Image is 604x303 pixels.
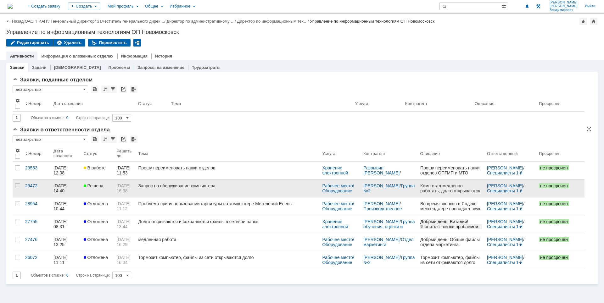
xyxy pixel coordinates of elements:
[12,19,24,24] a: Назад
[68,3,100,10] div: Создать
[51,215,81,233] a: [DATE] 08:31
[539,201,569,206] span: не просрочен
[487,206,533,221] a: Специалисты 1-й линии [GEOGRAPHIC_DATA]
[487,255,523,260] a: [PERSON_NAME]
[109,135,117,143] div: Фильтрация...
[97,19,166,24] div: /
[363,183,400,188] a: [PERSON_NAME]
[487,183,523,188] a: [PERSON_NAME]
[363,237,415,247] a: Отдел маркетинга
[363,237,400,242] a: [PERSON_NAME]
[25,255,48,260] div: 26072
[137,65,184,70] a: Запросы на изменение
[84,201,108,206] span: Отложена
[136,162,320,179] a: Прошу переименовать папки отделов
[120,135,127,143] div: Скопировать ссылку на список
[136,179,320,197] a: Запрос на обслуживание компьютера
[487,237,523,242] a: [PERSON_NAME]
[138,183,317,188] div: Запрос на обслуживание компьютера
[51,179,81,197] a: [DATE] 14:40
[66,114,69,122] div: 0
[138,165,317,170] div: Прошу переименовать папки отделов
[8,4,13,9] img: logo
[539,219,569,224] span: не просрочен
[51,197,81,215] a: [DATE] 10:44
[51,19,94,24] a: Генеральный директор
[487,224,533,239] a: Специалисты 1-й линии [GEOGRAPHIC_DATA]
[23,233,51,251] a: 27476
[23,197,51,215] a: 28954
[15,98,20,103] span: Настройки
[487,219,523,224] a: [PERSON_NAME]
[539,183,569,188] span: не просрочен
[136,215,320,233] a: Долго открываются и сохраняются файлы в сетевой папке
[487,242,533,257] a: Специалисты 1-й линии [GEOGRAPHIC_DATA]
[363,165,415,175] div: /
[84,255,108,260] span: Отложена
[25,201,48,206] div: 28954
[536,251,579,269] a: не просрочен
[6,29,598,35] div: Управление по информационным технологиям ОП Новомосковск
[322,219,349,234] a: Хранение электронной информации
[363,255,415,265] div: /
[121,54,148,58] a: Информация
[53,101,83,106] div: Дата создания
[136,233,320,251] a: медленная работа
[237,19,308,24] a: Директор по информационным тех…
[322,151,335,156] div: Услуга
[310,19,434,24] div: Управление по информационным технологиям ОП Новомосковск
[66,272,69,279] div: 6
[81,215,114,233] a: Отложена
[363,165,400,175] a: Разрывин [PERSON_NAME]
[169,96,353,112] th: Тема
[487,151,519,156] div: Ответственный
[120,85,127,93] div: Скопировать ссылку на список
[237,19,310,24] div: /
[51,146,81,162] th: Дата создания
[53,183,69,193] div: [DATE] 14:40
[53,219,69,229] div: [DATE] 08:31
[28,101,42,106] div: Номер
[166,19,235,24] a: Директор по административному …
[420,151,440,156] div: Описание
[363,183,415,193] div: /
[136,251,320,269] a: Тормозит компьютер, файлы из сети открываются долго
[550,8,578,12] span: Владимирович
[97,19,164,24] a: Заместитель генерального дирек…
[539,255,569,260] span: не просрочен
[322,237,354,247] a: Рабочее место/Оборудование
[363,255,400,260] a: [PERSON_NAME]
[24,19,25,23] div: |
[136,146,320,162] th: Тема
[114,251,136,269] a: [DATE] 16:34
[322,165,349,180] a: Хранение электронной информации
[363,255,416,265] a: Группа №2
[117,219,132,229] span: [DATE] 13:44
[363,183,416,193] a: Группа №2
[363,219,416,234] a: Группа обучения, оценки и развития персонала
[51,251,81,269] a: [DATE] 11:11
[84,165,106,170] span: В работе
[536,179,579,197] a: не просрочен
[31,273,64,278] span: Объектов в списке:
[84,151,98,156] div: Статус
[586,127,591,132] div: На всю страницу
[81,197,114,215] a: Отложена
[117,149,133,158] div: Решить до
[23,146,51,162] th: Номер
[51,162,81,179] a: [DATE] 12:08
[539,165,569,170] span: не просрочен
[91,85,98,93] div: Сохранить вид
[81,251,114,269] a: Отложена
[536,215,579,233] a: не просрочен
[81,233,114,251] a: Отложена
[534,3,542,10] a: Перейти в интерфейс администратора
[322,255,354,265] a: Рабочее место/Оборудование
[138,151,148,156] div: Тема
[484,146,536,162] th: Ответственный
[32,65,46,70] a: Задачи
[114,162,136,179] a: [DATE] 11:53
[487,201,534,211] div: /
[54,65,101,70] a: [DEMOGRAPHIC_DATA]
[361,146,417,162] th: Контрагент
